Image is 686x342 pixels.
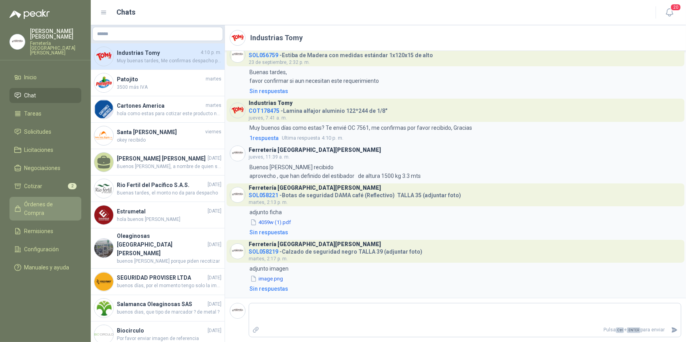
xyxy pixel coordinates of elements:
span: 23 de septiembre, 2:32 p. m. [249,60,310,65]
span: Remisiones [24,227,54,235]
span: Ctrl [616,327,624,333]
a: Company LogoOleaginosas [GEOGRAPHIC_DATA][PERSON_NAME][DATE]buenos [PERSON_NAME] porque piden rec... [91,228,225,269]
button: 4059w (1).pdf [249,218,292,226]
span: martes, 2:13 p. m. [249,200,288,205]
h1: Chats [117,7,136,18]
img: Company Logo [230,303,245,318]
a: Company LogoSalamanca Oleaginosas SAS[DATE]buenos dias, que tipo de marcador ? de metal ? [91,295,225,321]
span: Tareas [24,109,42,118]
h4: - Botas de seguridad DAMA café (Reflectivo) TALLA 35 (adjuntar foto) [249,190,461,198]
span: viernes [205,128,221,136]
a: Manuales y ayuda [9,260,81,275]
img: Company Logo [10,34,25,49]
span: buenos [PERSON_NAME] porque piden recotizar [117,258,221,265]
a: Configuración [9,242,81,257]
span: [DATE] [208,327,221,335]
p: Buenos [PERSON_NAME] recibido aprovecho , que han definido del estibador de altura 1500 kg 3.3 mts [249,163,421,180]
img: Company Logo [94,206,113,224]
p: Muy buenos días como estas? Te envié OC 7561, me confirmas por favor recibido, Gracias [249,123,472,132]
a: Tareas [9,106,81,121]
span: okey recibido [117,136,221,144]
p: adjunto ficha [249,208,292,217]
a: Sin respuestas [248,284,681,293]
a: Solicitudes [9,124,81,139]
span: 3500 más IVA [117,84,221,91]
a: Company LogoSEGURIDAD PROVISER LTDA[DATE]buenos días, por el momento tengo solo la imagen porque ... [91,269,225,295]
img: Company Logo [230,146,245,161]
a: [PERSON_NAME] [PERSON_NAME][DATE]Buenos [PERSON_NAME], a nombre de quien sale la cotizacion ? [91,149,225,176]
img: Company Logo [94,272,113,291]
span: [DATE] [208,181,221,189]
a: Company LogoCartones Americamarteshola como estas para cotizar este producto necesito saber si es... [91,96,225,123]
a: Órdenes de Compra [9,197,81,221]
p: Pulsa + para enviar [262,323,668,337]
span: martes [206,102,221,109]
span: ENTER [627,327,641,333]
label: Adjuntar archivos [249,323,262,337]
h4: Cartones America [117,101,204,110]
span: jueves, 7:41 a. m. [249,115,287,121]
div: Sin respuestas [249,87,288,95]
a: Company LogoEstrumetal[DATE]hola buenos [PERSON_NAME] [91,202,225,228]
p: Ferretería [GEOGRAPHIC_DATA][PERSON_NAME] [30,41,81,55]
span: SOL058221 [249,192,278,198]
h4: [PERSON_NAME] [PERSON_NAME] [117,154,206,163]
p: [PERSON_NAME] [PERSON_NAME] [30,28,81,39]
span: Órdenes de Compra [24,200,74,217]
h3: Industrias Tomy [249,101,292,105]
span: 20 [670,4,681,11]
span: 1 respuesta [249,134,279,142]
h4: Estrumetal [117,207,206,216]
a: Licitaciones [9,142,81,157]
span: Buenos [PERSON_NAME], a nombre de quien sale la cotizacion ? [117,163,221,170]
span: buenos dias, que tipo de marcador ? de metal ? [117,308,221,316]
div: Sin respuestas [249,284,288,293]
span: Licitaciones [24,146,54,154]
span: Solicitudes [24,127,52,136]
img: Company Logo [230,244,245,259]
span: 4:10 p. m. [282,134,343,142]
button: Enviar [668,323,681,337]
img: Company Logo [94,239,113,258]
img: Company Logo [230,103,245,118]
h3: Ferretería [GEOGRAPHIC_DATA][PERSON_NAME] [249,186,381,190]
span: martes, 2:17 p. m. [249,256,288,262]
span: Buenas tardes, el monto no da para despacho [117,189,221,197]
a: Company LogoRio Fertil del Pacífico S.A.S.[DATE]Buenas tardes, el monto no da para despacho [91,176,225,202]
span: [DATE] [208,301,221,308]
p: adjunto imagen [249,264,289,273]
img: Company Logo [230,30,245,45]
p: Buenas tardes, favor confirmar si aun necesitan este requerimiento [249,68,379,85]
a: Remisiones [9,224,81,239]
h4: Rio Fertil del Pacífico S.A.S. [117,181,206,189]
h4: SEGURIDAD PROVISER LTDA [117,273,206,282]
a: Chat [9,88,81,103]
button: 20 [662,6,677,20]
h4: Santa [PERSON_NAME] [117,128,204,136]
h4: Salamanca Oleaginosas SAS [117,300,206,308]
img: Company Logo [94,47,113,66]
span: buenos días, por el momento tengo solo la imagen porque se mandan a fabricar [117,282,221,290]
span: Chat [24,91,36,100]
h4: Oleaginosas [GEOGRAPHIC_DATA][PERSON_NAME] [117,232,206,258]
button: image.png [249,275,284,283]
a: Sin respuestas [248,87,681,95]
img: Company Logo [94,126,113,145]
span: 2 [68,183,77,189]
img: Company Logo [94,100,113,119]
a: Cotizar2 [9,179,81,194]
img: Logo peakr [9,9,50,19]
h2: Industrias Tomy [250,32,303,43]
h3: Ferretería [GEOGRAPHIC_DATA][PERSON_NAME] [249,242,381,247]
span: martes [206,75,221,83]
img: Company Logo [94,179,113,198]
h4: - Estiba de Madera con medidas estándar 1x120x15 de alto [249,50,433,58]
span: Ultima respuesta [282,134,320,142]
a: Negociaciones [9,161,81,176]
span: hola como estas para cotizar este producto necesito saber si es rodillo y cuna o si es solo y si ... [117,110,221,118]
img: Company Logo [230,187,245,202]
span: [DATE] [208,241,221,249]
h4: - Lamina alfajor aluminio 122*244 de 1/8" [249,106,387,113]
h3: Ferretería [GEOGRAPHIC_DATA][PERSON_NAME] [249,148,381,152]
a: Company LogoIndustrias Tomy4:10 p. m.Muy buenas tardes, Me confirmas despacho por favor o me rela... [91,43,225,70]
